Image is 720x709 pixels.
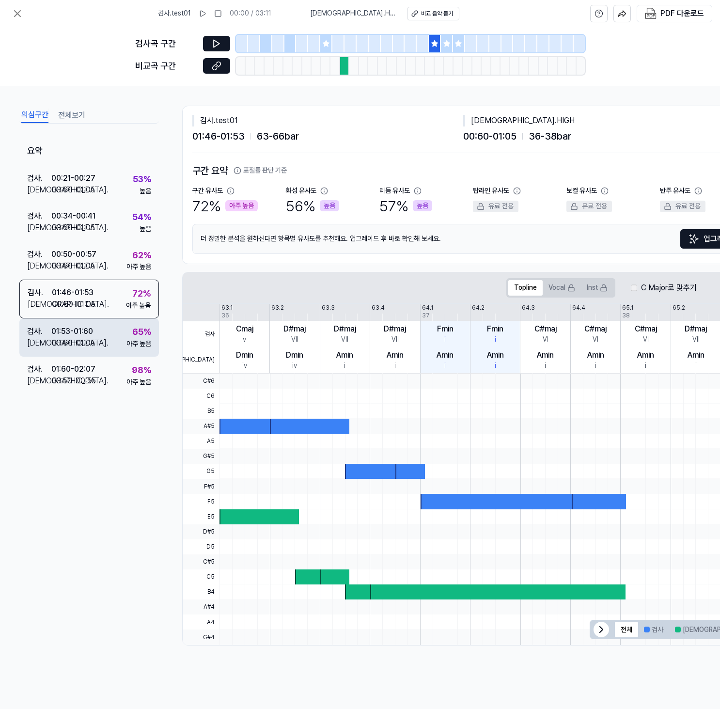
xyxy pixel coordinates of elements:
div: 00:50 - 00:57 [51,249,96,260]
div: [DEMOGRAPHIC_DATA] . [28,299,52,310]
button: 의심구간 [21,108,48,123]
div: 00:60 - 01:05 [52,299,95,310]
div: Amin [537,349,554,361]
div: 높음 [413,200,432,212]
button: 검사 [638,622,669,637]
div: 탑라인 유사도 [473,186,509,196]
div: 요약 [19,137,159,166]
img: Sparkles [688,233,700,245]
div: 리듬 유사도 [379,186,410,196]
div: 반주 유사도 [660,186,690,196]
div: 37 [422,312,430,320]
span: 검사 . test01 [158,9,191,18]
button: 표절률 판단 기준 [234,166,287,175]
div: 아주 높음 [126,378,151,387]
div: i [495,335,496,345]
div: 00:60 - 01:05 [51,260,95,272]
div: 높음 [140,187,151,196]
div: i [545,361,546,371]
div: i [444,335,446,345]
div: D#maj [685,323,707,335]
span: E5 [183,509,219,524]
div: 검사 . [27,249,51,260]
div: v [243,335,246,345]
div: VII [692,335,700,345]
div: 검사 . [27,173,51,184]
div: Fmin [437,323,454,335]
div: 00:21 - 00:27 [51,173,95,184]
div: 검사곡 구간 [135,37,197,51]
button: Topline [508,280,543,296]
div: 00:00 / 03:11 [230,9,271,18]
div: 높음 [140,224,151,234]
span: C5 [183,569,219,584]
div: C#maj [584,323,607,335]
div: 00:60 - 01:05 [51,222,95,234]
div: VI [643,335,649,345]
div: 63.2 [271,304,284,312]
div: 화성 유사도 [286,186,316,196]
span: 36 - 38 bar [529,128,571,144]
div: 아주 높음 [126,339,151,349]
div: Fmin [487,323,503,335]
div: Dmin [236,349,253,361]
div: [DEMOGRAPHIC_DATA] . [27,260,51,272]
div: Amin [437,349,454,361]
div: 63.1 [221,304,233,312]
div: 65 % [132,325,151,339]
span: A4 [183,614,219,630]
div: [DEMOGRAPHIC_DATA] . [27,337,51,349]
div: i [495,361,496,371]
span: G#5 [183,449,219,464]
div: 01:46 - 01:53 [52,287,94,299]
span: C#6 [183,374,219,389]
label: C Major로 맞추기 [641,282,697,294]
div: 00:60 - 01:05 [51,184,95,196]
div: iv [292,361,297,371]
img: share [618,9,626,18]
div: 검사 . [28,287,52,299]
span: [DEMOGRAPHIC_DATA] [183,347,219,373]
div: [DEMOGRAPHIC_DATA] . [27,184,51,196]
div: PDF 다운로드 [660,7,704,20]
button: 비교 음악 듣기 [407,7,459,20]
div: C#maj [635,323,657,335]
button: 전체보기 [58,108,85,123]
div: D#maj [384,323,406,335]
span: A#4 [183,599,219,614]
div: [DEMOGRAPHIC_DATA] . [27,375,51,387]
span: F5 [183,494,219,509]
div: 62 % [132,249,151,263]
div: 구간 유사도 [192,186,223,196]
div: VII [391,335,399,345]
div: i [645,361,646,371]
div: Amin [688,349,704,361]
button: PDF 다운로드 [643,5,706,22]
div: 72 % [132,287,151,301]
div: 검사 . [27,210,51,222]
div: 64.3 [522,304,535,312]
div: 98 % [132,363,151,378]
div: 비교곡 구간 [135,59,197,73]
span: C#5 [183,554,219,569]
div: 유료 전용 [566,201,612,212]
img: PDF Download [645,8,657,19]
div: i [444,361,446,371]
span: G#4 [183,630,219,645]
div: 유료 전용 [473,201,518,212]
svg: help [595,9,603,18]
div: 보컬 유사도 [566,186,597,196]
button: 전체 [615,622,638,637]
button: Inst [581,280,613,296]
div: Amin [336,349,353,361]
div: 검사 . [27,363,51,375]
div: i [344,361,345,371]
div: 01:60 - 02:07 [51,363,95,375]
div: 53 % [133,173,151,187]
div: 57 % [379,196,432,216]
div: 65.2 [673,304,685,312]
span: B4 [183,584,219,599]
div: 검사 . test01 [192,115,463,126]
div: Amin [587,349,604,361]
span: 검사 [183,321,219,347]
